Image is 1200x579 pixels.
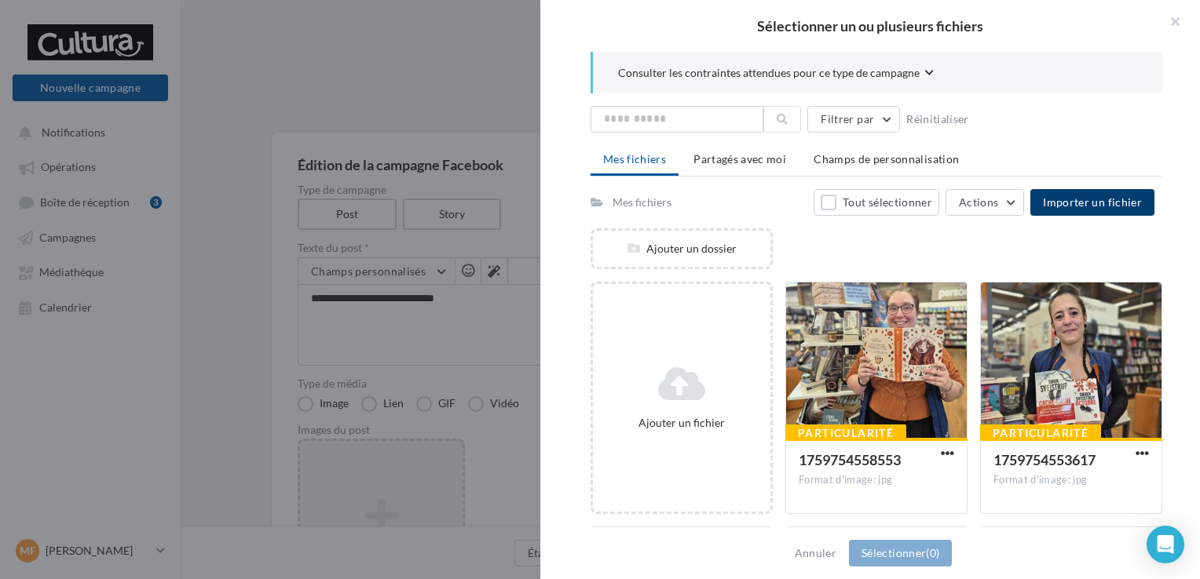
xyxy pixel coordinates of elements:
span: Partagés avec moi [693,152,786,166]
div: Open Intercom Messenger [1147,526,1184,563]
div: Format d'image: jpg [993,473,1149,487]
button: Tout sélectionner [814,189,939,216]
span: 1759754553617 [993,451,1096,468]
span: (0) [926,546,939,559]
span: Mes fichiers [603,152,666,166]
span: Consulter les contraintes attendues pour ce type de campagne [618,65,920,81]
button: Sélectionner(0) [849,540,952,566]
span: Importer un fichier [1043,195,1142,209]
div: Format d'image: jpg [799,473,954,487]
button: Importer un fichier [1030,189,1154,216]
button: Consulter les contraintes attendues pour ce type de campagne [618,64,934,84]
div: Mes fichiers [613,195,671,210]
div: Particularité [980,424,1101,442]
span: 1759754558553 [799,451,901,468]
button: Annuler [788,544,843,563]
span: Actions [959,195,998,209]
button: Actions [946,189,1024,216]
button: Réinitialiser [900,110,975,129]
span: Champs de personnalisation [814,152,959,166]
button: Filtrer par [807,106,900,133]
div: Ajouter un dossier [593,241,770,257]
div: Particularité [785,424,906,442]
h2: Sélectionner un ou plusieurs fichiers [565,19,1175,33]
div: Ajouter un fichier [599,415,764,431]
